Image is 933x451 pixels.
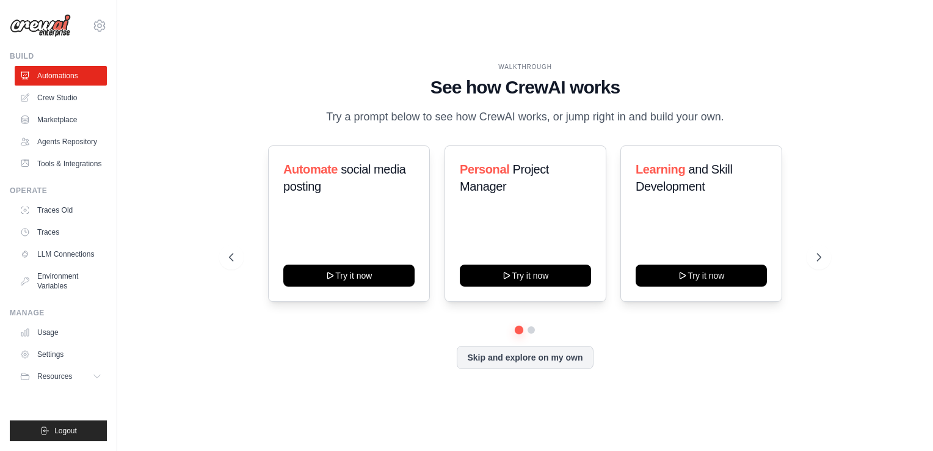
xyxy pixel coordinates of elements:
span: social media posting [283,163,406,193]
a: Crew Studio [15,88,107,108]
a: Traces [15,222,107,242]
div: WALKTHROUGH [229,62,821,71]
button: Logout [10,420,107,441]
a: LLM Connections [15,244,107,264]
a: Usage [15,323,107,342]
span: Logout [54,426,77,436]
span: Resources [37,372,72,381]
button: Try it now [636,265,767,287]
p: Try a prompt below to see how CrewAI works, or jump right in and build your own. [320,108,730,126]
a: Agents Repository [15,132,107,152]
div: Operate [10,186,107,196]
a: Automations [15,66,107,86]
a: Environment Variables [15,266,107,296]
button: Skip and explore on my own [457,346,593,369]
span: Automate [283,163,338,176]
img: Logo [10,14,71,37]
h1: See how CrewAI works [229,76,821,98]
a: Tools & Integrations [15,154,107,174]
div: Manage [10,308,107,318]
button: Try it now [283,265,415,287]
span: Project Manager [460,163,549,193]
span: Personal [460,163,509,176]
a: Settings [15,345,107,364]
a: Traces Old [15,200,107,220]
button: Try it now [460,265,591,287]
span: Learning [636,163,685,176]
a: Marketplace [15,110,107,130]
button: Resources [15,367,107,386]
div: Build [10,51,107,61]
